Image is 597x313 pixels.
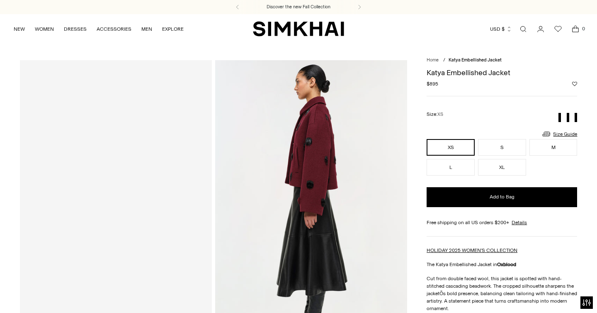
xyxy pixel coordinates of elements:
a: WOMEN [35,20,54,38]
nav: breadcrumbs [427,57,577,64]
span: Add to Bag [490,193,514,201]
span: Katya Embellished Jacket [449,57,502,63]
a: NEW [14,20,25,38]
p: The Katya Embellished Jacket in [427,261,577,268]
p: Cut from double faced wool, this jacket is spotted with hand-stitched cascading beadwork. The cro... [427,275,577,312]
a: Size Guide [541,129,577,139]
button: S [478,139,526,156]
a: HOLIDAY 2025 WOMEN'S COLLECTION [427,247,517,253]
a: Discover the new Fall Collection [267,4,330,10]
button: M [529,139,578,156]
button: XS [427,139,475,156]
button: Add to Wishlist [572,81,577,86]
a: Home [427,57,439,63]
div: / [443,57,445,64]
label: Size: [427,110,443,118]
a: EXPLORE [162,20,184,38]
a: Details [512,219,527,226]
button: L [427,159,475,176]
a: Open search modal [515,21,531,37]
a: Open cart modal [567,21,584,37]
a: Wishlist [550,21,566,37]
div: Free shipping on all US orders $200+ [427,219,577,226]
a: ACCESSORIES [97,20,131,38]
span: XS [437,112,443,117]
a: DRESSES [64,20,87,38]
a: SIMKHAI [253,21,344,37]
button: Add to Bag [427,187,577,207]
a: MEN [141,20,152,38]
span: 0 [580,25,587,32]
span: $895 [427,80,438,88]
a: Go to the account page [532,21,549,37]
h1: Katya Embellished Jacket [427,69,577,76]
strong: Oxblood [497,262,516,267]
button: XL [478,159,526,176]
button: USD $ [490,20,512,38]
